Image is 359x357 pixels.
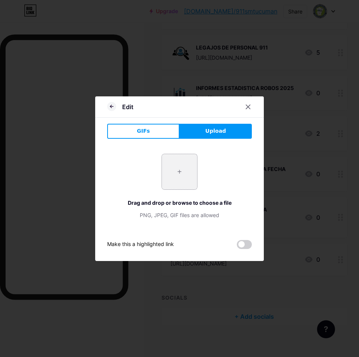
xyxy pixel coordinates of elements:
[107,240,174,249] div: Make this a highlighted link
[107,211,252,219] div: PNG, JPEG, GIF files are allowed
[107,124,179,139] button: GIFs
[205,127,226,135] span: Upload
[179,124,252,139] button: Upload
[137,127,150,135] span: GIFs
[122,102,133,111] div: Edit
[107,199,252,207] div: Drag and drop or browse to choose a file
